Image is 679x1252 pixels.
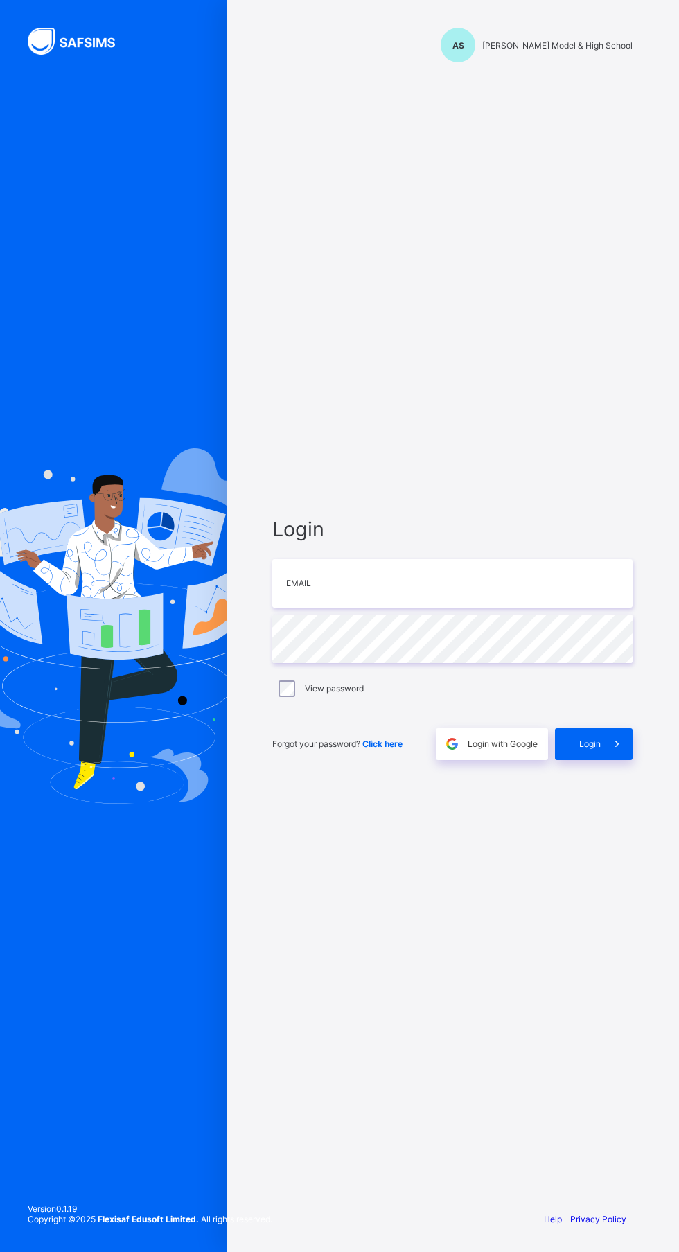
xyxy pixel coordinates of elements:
[570,1214,626,1224] a: Privacy Policy
[28,28,132,55] img: SAFSIMS Logo
[544,1214,562,1224] a: Help
[272,517,633,541] span: Login
[28,1214,272,1224] span: Copyright © 2025 All rights reserved.
[272,739,403,749] span: Forgot your password?
[362,739,403,749] a: Click here
[305,683,364,694] label: View password
[452,40,464,51] span: AS
[98,1214,199,1224] strong: Flexisaf Edusoft Limited.
[468,739,538,749] span: Login with Google
[28,1203,272,1214] span: Version 0.1.19
[579,739,601,749] span: Login
[482,40,633,51] span: [PERSON_NAME] Model & High School
[444,736,460,752] img: google.396cfc9801f0270233282035f929180a.svg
